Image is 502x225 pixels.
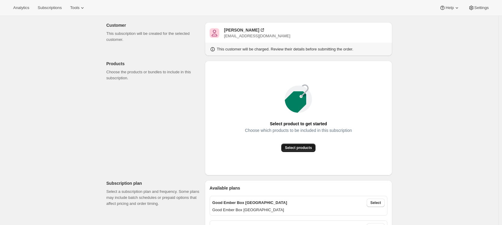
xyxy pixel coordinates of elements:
[34,4,65,12] button: Subscriptions
[70,5,79,10] span: Tools
[210,28,219,38] span: catherine savard
[106,61,200,67] p: Products
[66,4,89,12] button: Tools
[106,180,200,186] p: Subscription plan
[212,200,287,206] p: Good Ember Box [GEOGRAPHIC_DATA]
[212,207,385,213] p: Good Ember Box [GEOGRAPHIC_DATA]
[436,4,463,12] button: Help
[281,144,316,152] button: Select products
[10,4,33,12] button: Analytics
[106,22,200,28] p: Customer
[474,5,489,10] span: Settings
[210,185,240,191] span: Available plans
[106,69,200,81] p: Choose the products or bundles to include in this subscription.
[224,27,259,33] div: [PERSON_NAME]
[367,199,384,207] button: Select
[106,31,200,43] p: This subscription will be created for the selected customer.
[38,5,62,10] span: Subscriptions
[224,34,290,38] span: [EMAIL_ADDRESS][DOMAIN_NAME]
[465,4,492,12] button: Settings
[106,189,200,207] p: Select a subscription plan and frequency. Some plans may include batch schedules or prepaid optio...
[13,5,29,10] span: Analytics
[245,126,352,135] span: Choose which products to be included in this subscription
[445,5,454,10] span: Help
[270,120,327,128] span: Select product to get started
[370,200,381,205] span: Select
[285,145,312,150] span: Select products
[217,46,353,52] p: This customer will be charged. Review their details before submitting the order.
